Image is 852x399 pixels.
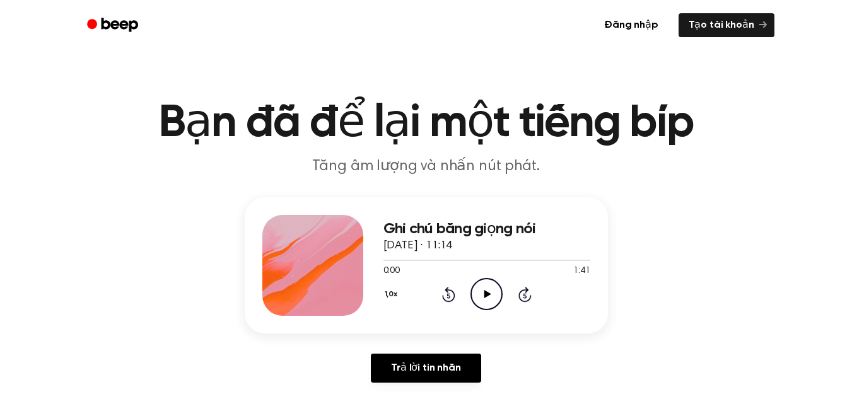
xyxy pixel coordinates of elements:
[383,267,400,275] font: 0:00
[158,101,694,146] font: Bạn đã để lại một tiếng bíp
[312,159,539,174] font: Tăng âm lượng và nhấn nút phát.
[679,13,774,37] a: Tạo tài khoản
[383,221,536,236] font: Ghi chú bằng giọng nói
[592,11,671,40] a: Đăng nhập
[383,240,453,252] font: [DATE] · 11:14
[385,291,397,298] font: 1,0x
[604,20,658,30] font: Đăng nhập
[371,354,481,383] a: Trả lời tin nhắn
[689,20,754,30] font: Tạo tài khoản
[78,13,149,38] a: Tiếng bíp
[391,363,460,373] font: Trả lời tin nhắn
[383,284,402,305] button: 1,0x
[573,267,590,275] font: 1:41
